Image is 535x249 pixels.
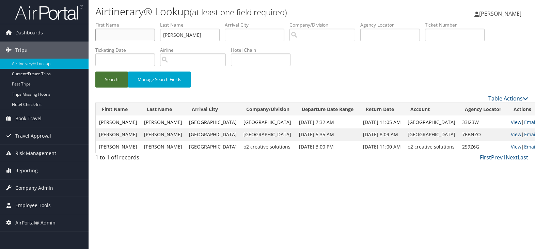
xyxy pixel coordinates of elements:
td: 76BNZO [459,128,507,141]
td: [DATE] 7:32 AM [296,116,360,128]
a: Last [518,154,528,161]
td: [DATE] 3:00 PM [296,141,360,153]
label: Agency Locator [360,21,425,28]
div: 1 to 1 of records [95,153,196,165]
button: Manage Search Fields [128,72,191,88]
td: 33I23W [459,116,507,128]
td: o2 creative solutions [404,141,459,153]
label: Hotel Chain [231,47,296,53]
td: [DATE] 11:00 AM [360,141,404,153]
a: [PERSON_NAME] [474,3,528,24]
td: [DATE] 5:35 AM [296,128,360,141]
span: Dashboards [15,24,43,41]
a: Prev [491,154,503,161]
a: 1 [503,154,506,161]
h1: Airtinerary® Lookup [95,4,384,19]
td: o2 creative solutions [240,141,296,153]
a: View [511,131,521,138]
td: [PERSON_NAME] [141,141,186,153]
th: Account: activate to sort column ascending [404,103,459,116]
span: Reporting [15,162,38,179]
td: [GEOGRAPHIC_DATA] [186,141,240,153]
a: View [511,119,521,125]
th: Company/Division [240,103,296,116]
label: Arrival City [225,21,289,28]
label: Last Name [160,21,225,28]
td: [GEOGRAPHIC_DATA] [186,128,240,141]
th: Last Name: activate to sort column ascending [141,103,186,116]
a: Table Actions [488,95,528,102]
span: AirPortal® Admin [15,214,56,231]
span: [PERSON_NAME] [479,10,521,17]
td: [DATE] 8:09 AM [360,128,404,141]
td: [GEOGRAPHIC_DATA] [404,116,459,128]
th: Agency Locator: activate to sort column ascending [459,103,507,116]
label: Ticketing Date [95,47,160,53]
td: [PERSON_NAME] [96,116,141,128]
td: [PERSON_NAME] [96,141,141,153]
span: Trips [15,42,27,59]
span: Risk Management [15,145,56,162]
th: Departure Date Range: activate to sort column ascending [296,103,360,116]
td: [PERSON_NAME] [96,128,141,141]
label: First Name [95,21,160,28]
td: 2S9Z6G [459,141,507,153]
small: (at least one field required) [190,6,287,18]
span: Company Admin [15,180,53,197]
td: [GEOGRAPHIC_DATA] [240,116,296,128]
td: [DATE] 11:05 AM [360,116,404,128]
td: [PERSON_NAME] [141,128,186,141]
img: airportal-logo.png [15,4,83,20]
span: Travel Approval [15,127,51,144]
span: Book Travel [15,110,42,127]
a: View [511,143,521,150]
label: Company/Division [289,21,360,28]
th: Arrival City: activate to sort column ascending [186,103,240,116]
td: [GEOGRAPHIC_DATA] [404,128,459,141]
td: [GEOGRAPHIC_DATA] [240,128,296,141]
label: Airline [160,47,231,53]
th: Return Date: activate to sort column ascending [360,103,404,116]
span: Employee Tools [15,197,51,214]
button: Search [95,72,128,88]
label: Ticket Number [425,21,490,28]
span: 1 [116,154,119,161]
td: [GEOGRAPHIC_DATA] [186,116,240,128]
a: Next [506,154,518,161]
td: [PERSON_NAME] [141,116,186,128]
th: First Name: activate to sort column ascending [96,103,141,116]
a: First [480,154,491,161]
